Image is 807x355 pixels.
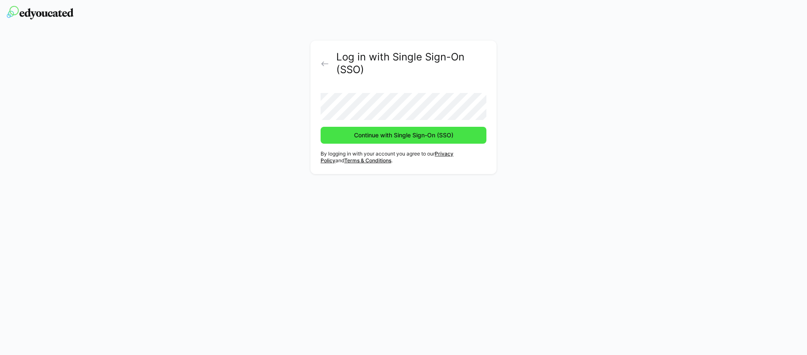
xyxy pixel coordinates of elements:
[321,150,486,164] p: By logging in with your account you agree to our and .
[321,127,486,144] button: Continue with Single Sign-On (SSO)
[321,150,453,164] a: Privacy Policy
[353,131,455,139] span: Continue with Single Sign-On (SSO)
[344,157,391,164] a: Terms & Conditions
[336,51,486,76] h2: Log in with Single Sign-On (SSO)
[7,6,74,19] img: edyoucated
